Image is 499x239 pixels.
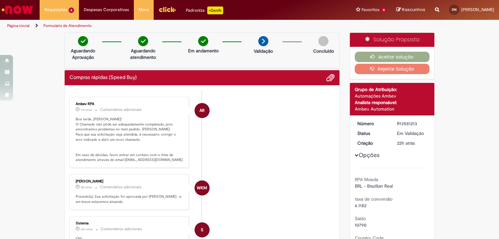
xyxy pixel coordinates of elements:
[355,86,430,93] div: Grupo de Atribuição:
[76,102,184,106] div: Ambev RPA
[397,120,427,127] div: R13581213
[355,93,430,99] div: Automações Ambev
[352,130,392,137] dt: Status
[397,140,415,146] span: 22h atrás
[45,7,67,13] span: Requisições
[100,107,142,113] small: Comentários adicionais
[352,140,392,146] dt: Criação
[355,203,366,208] span: 6.1182
[76,179,184,183] div: [PERSON_NAME]
[195,222,210,237] div: System
[207,7,223,14] p: +GenAi
[355,196,392,202] b: taxa de conversão
[355,216,366,221] b: Saldo
[1,3,34,16] img: ServiceNow
[44,23,92,28] a: Formulário de Atendimento
[199,103,205,118] span: AR
[78,36,88,46] img: check-circle-green.png
[313,48,334,54] p: Concluído
[76,221,184,225] div: Sistema
[81,227,93,231] span: 22h atrás
[452,7,456,12] span: DN
[81,108,92,112] span: 17h atrás
[198,36,208,46] img: check-circle-green.png
[101,226,142,232] small: Comentários adicionais
[350,33,435,47] div: Solução Proposta
[84,7,129,13] span: Despesas Corporativas
[81,227,93,231] time: 30/09/2025 12:17:57
[81,185,92,189] time: 30/09/2025 16:25:33
[397,140,427,146] div: 30/09/2025 17:17:45
[461,7,494,12] span: [PERSON_NAME]
[362,7,379,13] span: Favoritos
[69,7,74,13] span: 6
[258,36,268,46] img: arrow-next.png
[352,120,392,127] dt: Número
[195,103,210,118] div: Ambev RPA
[355,52,430,62] button: Aceitar solução
[5,20,328,32] ul: Trilhas de página
[127,47,159,60] p: Aguardando atendimento
[397,140,415,146] time: 30/09/2025 12:17:45
[100,184,142,190] small: Comentários adicionais
[197,180,207,196] span: WKM
[138,36,148,46] img: check-circle-green.png
[186,7,223,14] div: Padroniza
[381,7,387,13] span: 11
[402,7,425,13] span: Rascunhos
[355,183,393,189] span: BRL - Brazilian Real
[397,130,427,137] div: Em Validação
[7,23,30,28] a: Página inicial
[254,48,273,54] p: Validação
[139,7,149,13] span: More
[355,106,430,112] div: Ambev Automation
[396,7,425,13] a: Rascunhos
[201,222,203,238] span: S
[355,222,366,228] span: 10790
[355,64,430,74] button: Rejeitar Solução
[355,177,378,182] b: RPA Moeda
[67,47,99,60] p: Aguardando Aprovação
[188,47,219,54] p: Em andamento
[326,73,335,82] button: Adicionar anexos
[195,180,210,195] div: William Kaio Maia
[81,108,92,112] time: 30/09/2025 16:47:03
[318,36,328,46] img: img-circle-grey.png
[76,194,184,204] p: Prezado(a), Sua solicitação foi aprovada por [PERSON_NAME] , e em breve estaremos atuando.
[76,117,184,163] p: Boa tarde, [PERSON_NAME]! O Chamado não pôde ser adequadamente completado, pois encontramos probl...
[355,99,430,106] div: Analista responsável:
[81,185,92,189] span: 18h atrás
[159,5,176,14] img: click_logo_yellow_360x200.png
[70,75,137,81] h2: Compras rápidas (Speed Buy) Histórico de tíquete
